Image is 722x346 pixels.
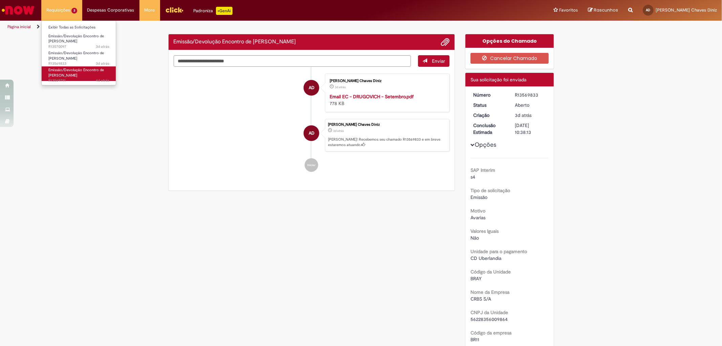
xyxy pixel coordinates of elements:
span: Sua solicitação foi enviada [471,77,526,83]
span: AD [309,80,314,96]
ul: Histórico de tíquete [174,67,450,179]
a: Email EC - DRUGOVICH - Setembro.pdf [330,94,414,100]
span: Emissão/Devolução Encontro de [PERSON_NAME] [48,67,104,78]
span: Rascunhos [594,7,618,13]
img: click_logo_yellow_360x200.png [165,5,183,15]
div: 778 KB [330,93,442,107]
b: Motivo [471,208,485,214]
div: Anielly Dos Santos Chaves Diniz [304,80,319,96]
span: R13569791 [48,78,109,83]
time: 26/09/2025 10:38:04 [335,85,346,89]
span: CD Uberlandia [471,255,501,261]
textarea: Digite sua mensagem aqui... [174,55,411,67]
span: Emissão [471,194,487,200]
li: Anielly Dos Santos Chaves Diniz [174,119,450,151]
a: Página inicial [7,24,31,29]
span: R13569833 [48,61,109,66]
button: Adicionar anexos [441,38,450,46]
b: Valores Iguais [471,228,499,234]
span: AD [646,8,651,12]
span: Enviar [432,58,445,64]
b: Tipo de solicitação [471,187,510,194]
span: 3d atrás [515,112,531,118]
a: Aberto R13570097 : Emissão/Devolução Encontro de Contas Fornecedor [42,33,116,47]
div: R13569833 [515,91,546,98]
b: Nome da Empresa [471,289,509,295]
button: Cancelar Chamado [471,53,549,64]
img: ServiceNow [1,3,36,17]
time: 26/09/2025 11:24:56 [96,44,109,49]
span: Emissão/Devolução Encontro de [PERSON_NAME] [48,34,104,44]
div: [DATE] 10:38:13 [515,122,546,136]
b: SAP Interim [471,167,495,173]
button: Enviar [418,55,450,67]
span: BRAY [471,276,482,282]
span: Avarias [471,215,485,221]
span: R13570097 [48,44,109,49]
span: 56228356009864 [471,316,508,322]
span: [PERSON_NAME] Chaves Diniz [656,7,717,13]
span: BR11 [471,337,479,343]
span: More [145,7,155,14]
span: Favoritos [559,7,578,14]
span: 3d atrás [96,44,109,49]
ul: Trilhas de página [5,21,476,33]
p: [PERSON_NAME]! Recebemos seu chamado R13569833 e em breve estaremos atuando. [328,137,446,147]
a: Aberto R13569833 : Emissão/Devolução Encontro de Contas Fornecedor [42,49,116,64]
span: 3d atrás [96,61,109,66]
span: Emissão/Devolução Encontro de [PERSON_NAME] [48,50,104,61]
span: 3d atrás [333,129,344,133]
span: 3d atrás [335,85,346,89]
div: Padroniza [194,7,233,15]
span: Despesas Corporativas [87,7,134,14]
span: s4 [471,174,475,180]
span: 4d atrás [96,78,109,83]
time: 26/09/2025 10:38:11 [96,61,109,66]
b: Código da Unidade [471,269,511,275]
span: CRBS S/A [471,296,491,302]
span: AD [309,125,314,141]
h2: Emissão/Devolução Encontro de Contas Fornecedor Histórico de tíquete [174,39,296,45]
dt: Número [468,91,510,98]
span: 3 [71,8,77,14]
a: Aberto R13569791 : Emissão/Devolução Encontro de Contas Fornecedor [42,66,116,81]
a: Rascunhos [588,7,618,14]
div: [PERSON_NAME] Chaves Diniz [330,79,442,83]
time: 26/09/2025 10:31:15 [96,78,109,83]
div: [PERSON_NAME] Chaves Diniz [328,123,446,127]
div: 26/09/2025 10:38:09 [515,112,546,119]
dt: Criação [468,112,510,119]
span: Não [471,235,479,241]
span: Requisições [46,7,70,14]
dt: Status [468,102,510,108]
div: Anielly Dos Santos Chaves Diniz [304,125,319,141]
time: 26/09/2025 10:38:09 [515,112,531,118]
b: Código da empresa [471,330,511,336]
b: Unidade para o pagamento [471,248,527,255]
b: CNPJ da Unidade [471,309,508,316]
dt: Conclusão Estimada [468,122,510,136]
ul: Requisições [41,20,116,85]
div: Opções do Chamado [465,34,554,48]
a: Exibir Todas as Solicitações [42,24,116,31]
div: Aberto [515,102,546,108]
p: +GenAi [216,7,233,15]
time: 26/09/2025 10:38:09 [333,129,344,133]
